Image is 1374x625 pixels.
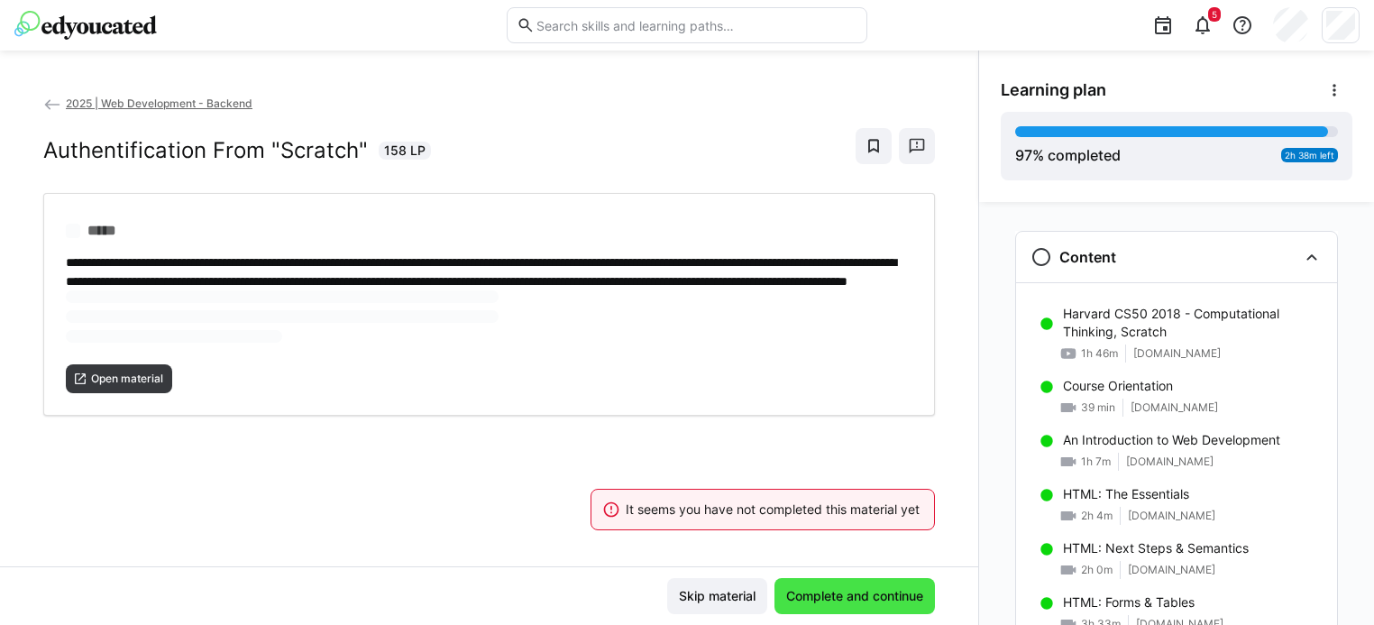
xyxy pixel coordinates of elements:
[1063,593,1195,611] p: HTML: Forms & Tables
[1059,248,1116,266] h3: Content
[1015,146,1032,164] span: 97
[1285,150,1334,161] span: 2h 38m left
[783,587,926,605] span: Complete and continue
[774,578,935,614] button: Complete and continue
[1063,485,1189,503] p: HTML: The Essentials
[1081,509,1113,523] span: 2h 4m
[1212,9,1217,20] span: 5
[1126,455,1214,469] span: [DOMAIN_NAME]
[1081,563,1113,577] span: 2h 0m
[1063,305,1323,341] p: Harvard CS50 2018 - Computational Thinking, Scratch
[43,97,252,110] a: 2025 | Web Development - Backend
[43,137,368,164] h2: Authentification From "Scratch"
[1131,400,1218,415] span: [DOMAIN_NAME]
[1133,346,1221,361] span: [DOMAIN_NAME]
[66,364,172,393] button: Open material
[676,587,758,605] span: Skip material
[1128,563,1215,577] span: [DOMAIN_NAME]
[1081,346,1118,361] span: 1h 46m
[1063,539,1249,557] p: HTML: Next Steps & Semantics
[1128,509,1215,523] span: [DOMAIN_NAME]
[89,372,165,386] span: Open material
[626,501,920,519] div: It seems you have not completed this material yet
[1063,377,1173,395] p: Course Orientation
[535,17,857,33] input: Search skills and learning paths…
[1015,144,1121,166] div: % completed
[1081,455,1111,469] span: 1h 7m
[384,142,426,160] span: 158 LP
[1063,431,1280,449] p: An Introduction to Web Development
[1001,80,1106,100] span: Learning plan
[66,97,252,110] span: 2025 | Web Development - Backend
[667,578,767,614] button: Skip material
[1081,400,1115,415] span: 39 min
